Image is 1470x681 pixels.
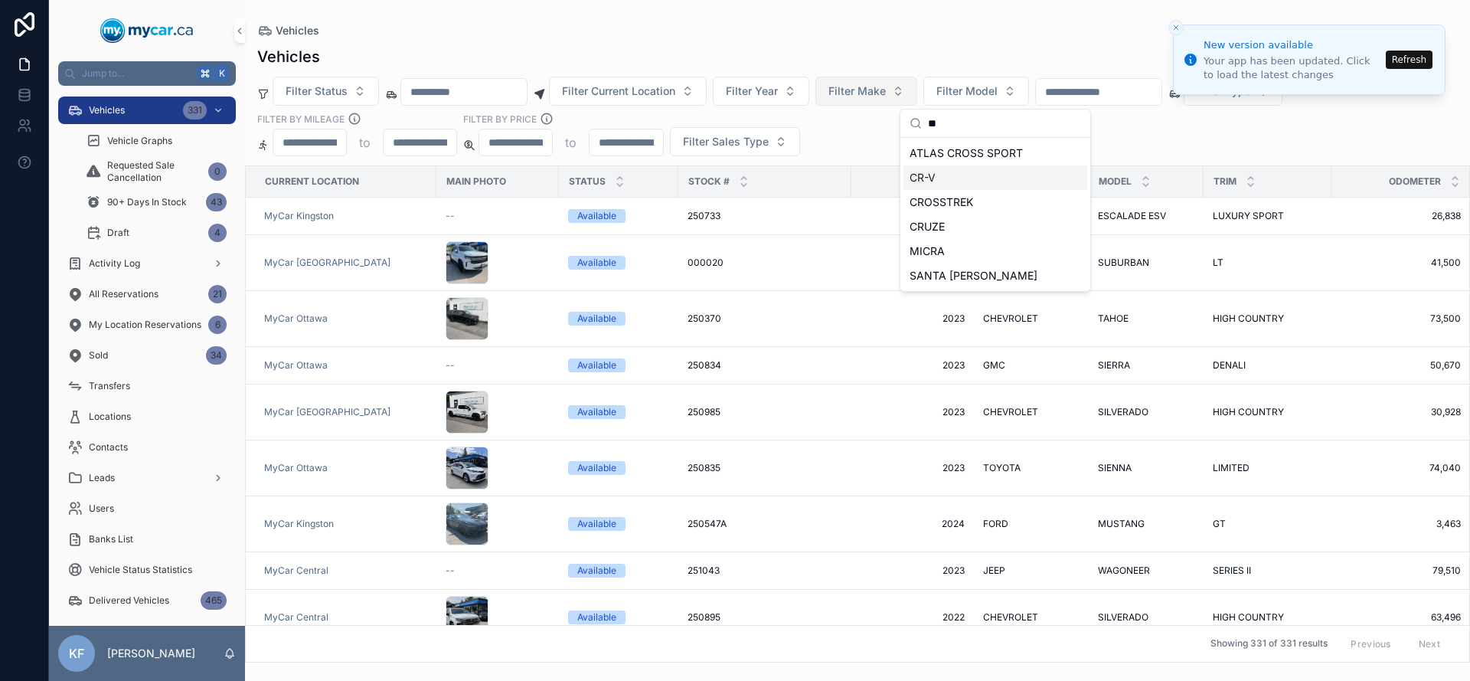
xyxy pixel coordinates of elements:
a: Draft4 [77,219,236,247]
span: MUSTANG [1098,518,1145,530]
a: Vehicles331 [58,97,236,124]
span: 73,500 [1341,313,1461,325]
a: MyCar Central [264,611,328,624]
a: Available [568,517,669,531]
span: 000020 [688,257,724,269]
a: GT [1213,518,1322,530]
a: 2023 [861,565,965,577]
span: SILVERADO [1098,406,1148,418]
span: Filter Status [286,83,348,99]
label: FILTER BY PRICE [463,112,537,126]
a: 79,510 [1341,565,1461,577]
span: Draft [107,227,129,239]
a: 74,040 [1341,462,1461,474]
span: LUXURY SPORT [1213,210,1284,222]
div: Available [577,517,616,531]
span: MyCar Ottawa [264,313,328,325]
span: JEEP [983,565,1005,577]
span: SIENNA [1098,462,1132,474]
a: -- [446,565,550,577]
a: Banks List [58,525,236,553]
span: 2023 [861,462,965,474]
div: Available [577,256,616,270]
a: MyCar Kingston [264,518,334,530]
div: 6 [208,316,227,334]
a: Vehicles [257,23,319,38]
button: Refresh [1386,51,1432,69]
span: Trim [1214,175,1236,188]
span: Locations [89,411,131,423]
a: MyCar [GEOGRAPHIC_DATA] [264,406,427,418]
a: WAGONEER [1098,565,1194,577]
span: HIGH COUNTRY [1213,313,1284,325]
span: Vehicles [89,104,125,116]
button: Jump to...K [58,61,236,86]
div: 43 [206,193,227,211]
div: 21 [208,285,227,303]
span: 41,500 [1341,257,1461,269]
a: TOYOTA [983,462,1080,474]
div: 0 [208,162,227,181]
a: -- [446,210,550,222]
span: 250733 [688,210,720,222]
a: MyCar Central [264,565,427,577]
a: 000020 [688,257,842,269]
div: Available [577,564,616,578]
span: Vehicle Status Statistics [89,564,192,576]
span: CHEVROLET [983,611,1038,624]
span: Filter Current Location [562,83,675,99]
a: All Reservations21 [58,280,236,308]
label: Filter By Mileage [257,112,345,126]
span: Main Photo [446,175,506,188]
span: Showing 331 of 331 results [1210,638,1328,650]
a: CHEVROLET [983,313,1080,325]
span: Vehicle Graphs [107,135,172,147]
a: 2023 [861,406,965,418]
span: 250835 [688,462,720,474]
span: SIERRA [1098,359,1130,372]
p: [PERSON_NAME] [107,646,195,661]
span: GT [1213,518,1226,530]
a: HIGH COUNTRY [1213,611,1322,624]
button: Select Button [670,127,800,156]
a: LUXURY SPORT [1213,210,1322,222]
a: Available [568,461,669,475]
span: CHEVROLET [983,313,1038,325]
a: MyCar Ottawa [264,462,427,474]
a: 250895 [688,611,842,624]
span: HIGH COUNTRY [1213,611,1284,624]
a: SUBURBAN [1098,257,1194,269]
span: CR-V [910,170,936,185]
span: Sold [89,349,108,362]
span: Activity Log [89,257,140,270]
a: LT [1213,257,1322,269]
span: -- [446,210,455,222]
span: CRUZE [910,219,945,234]
span: 250985 [688,406,720,418]
a: -- [446,359,550,372]
img: App logo [100,18,194,43]
div: New version available [1204,38,1381,53]
a: Delivered Vehicles465 [58,587,236,614]
a: HIGH COUNTRY [1213,313,1322,325]
span: FORD [983,518,1008,530]
span: -- [446,565,455,577]
a: Available [568,256,669,270]
p: to [565,133,577,152]
a: 3,463 [1341,518,1461,530]
a: Leads [58,464,236,492]
button: Close toast [1168,20,1184,35]
span: SERIES II [1213,565,1251,577]
a: FORD [983,518,1080,530]
a: DENALI [1213,359,1322,372]
span: MyCar Ottawa [264,462,328,474]
span: Status [569,175,606,188]
div: Available [577,359,616,372]
span: ESCALADE ESV [1098,210,1166,222]
span: Banks List [89,533,133,545]
span: 2023 [861,359,965,372]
